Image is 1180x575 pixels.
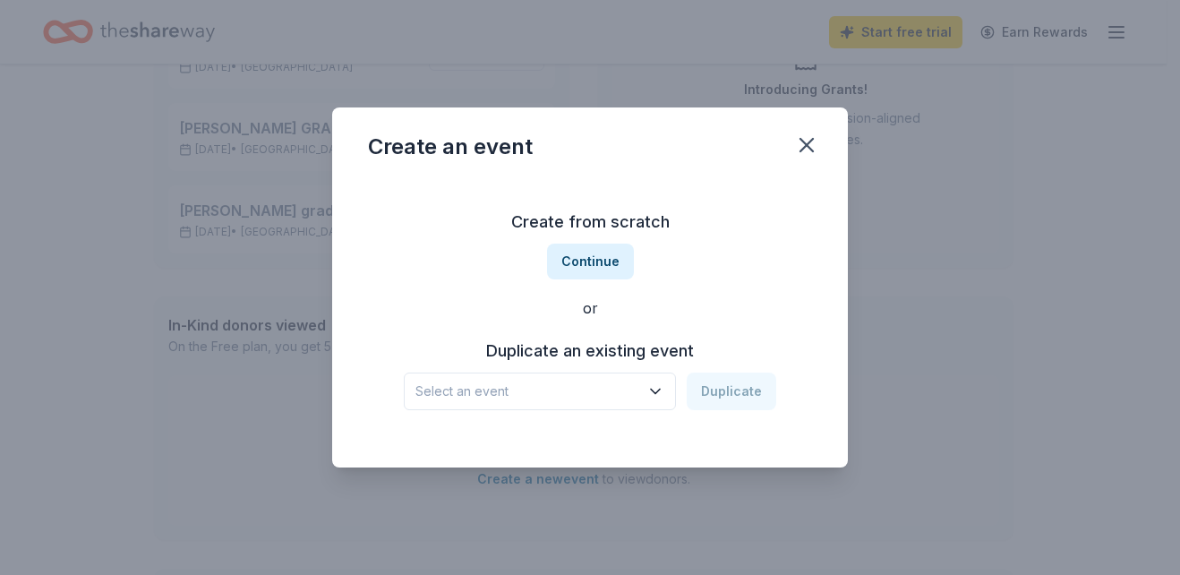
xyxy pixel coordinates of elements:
h3: Duplicate an existing event [404,337,776,365]
span: Select an event [415,381,639,402]
button: Select an event [404,373,676,410]
button: Continue [547,244,634,279]
div: or [368,297,812,319]
div: Create an event [368,133,533,161]
h3: Create from scratch [368,208,812,236]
